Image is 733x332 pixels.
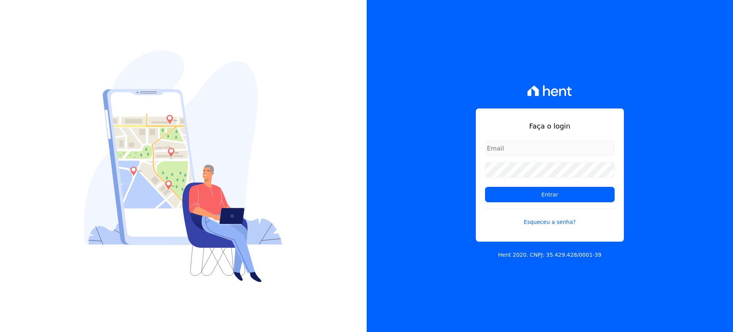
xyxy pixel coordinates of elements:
[485,187,615,202] input: Entrar
[485,208,615,226] a: Esqueceu a senha?
[498,251,602,259] p: Hent 2020. CNPJ: 35.429.428/0001-39
[485,121,615,131] h1: Faça o login
[84,50,282,282] img: Login
[485,141,615,156] input: Email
